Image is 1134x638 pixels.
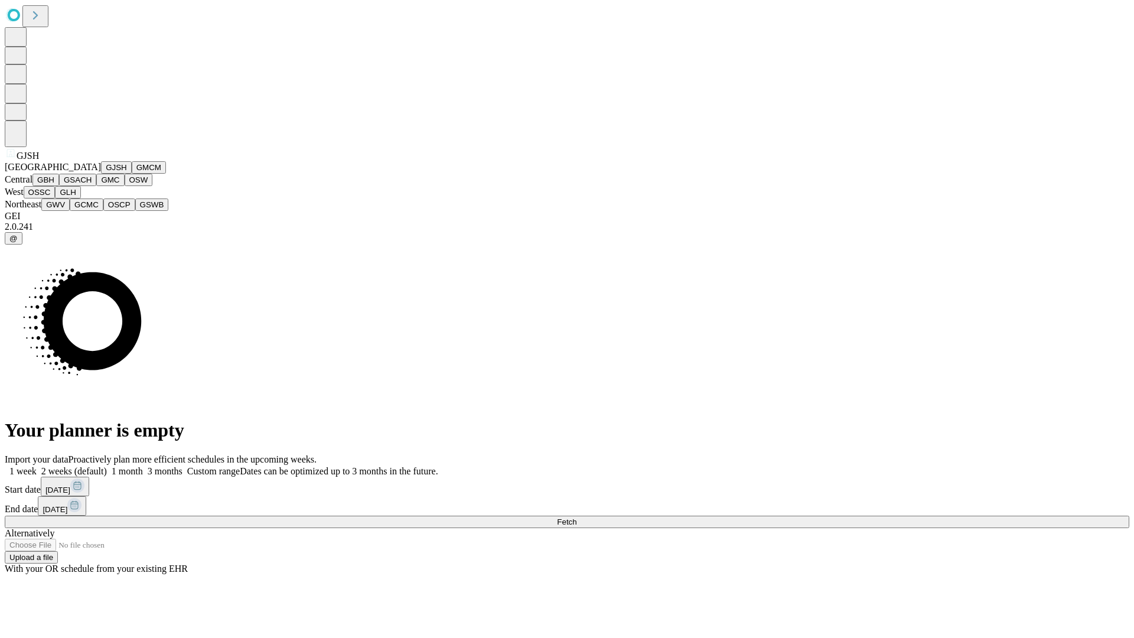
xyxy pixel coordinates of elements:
[5,211,1129,222] div: GEI
[5,496,1129,516] div: End date
[55,186,80,198] button: GLH
[5,232,22,245] button: @
[125,174,153,186] button: OSW
[69,454,317,464] span: Proactively plan more efficient schedules in the upcoming weeks.
[5,222,1129,232] div: 2.0.241
[32,174,59,186] button: GBH
[5,516,1129,528] button: Fetch
[240,466,438,476] span: Dates can be optimized up to 3 months in the future.
[148,466,183,476] span: 3 months
[187,466,240,476] span: Custom range
[132,161,166,174] button: GMCM
[41,466,107,476] span: 2 weeks (default)
[5,174,32,184] span: Central
[5,477,1129,496] div: Start date
[5,199,41,209] span: Northeast
[5,454,69,464] span: Import your data
[112,466,143,476] span: 1 month
[5,187,24,197] span: West
[5,162,101,172] span: [GEOGRAPHIC_DATA]
[96,174,124,186] button: GMC
[5,564,188,574] span: With your OR schedule from your existing EHR
[557,517,576,526] span: Fetch
[17,151,39,161] span: GJSH
[5,528,54,538] span: Alternatively
[41,477,89,496] button: [DATE]
[43,505,67,514] span: [DATE]
[103,198,135,211] button: OSCP
[59,174,96,186] button: GSACH
[5,419,1129,441] h1: Your planner is empty
[135,198,169,211] button: GSWB
[45,486,70,494] span: [DATE]
[101,161,132,174] button: GJSH
[38,496,86,516] button: [DATE]
[70,198,103,211] button: GCMC
[24,186,56,198] button: OSSC
[9,466,37,476] span: 1 week
[9,234,18,243] span: @
[5,551,58,564] button: Upload a file
[41,198,70,211] button: GWV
